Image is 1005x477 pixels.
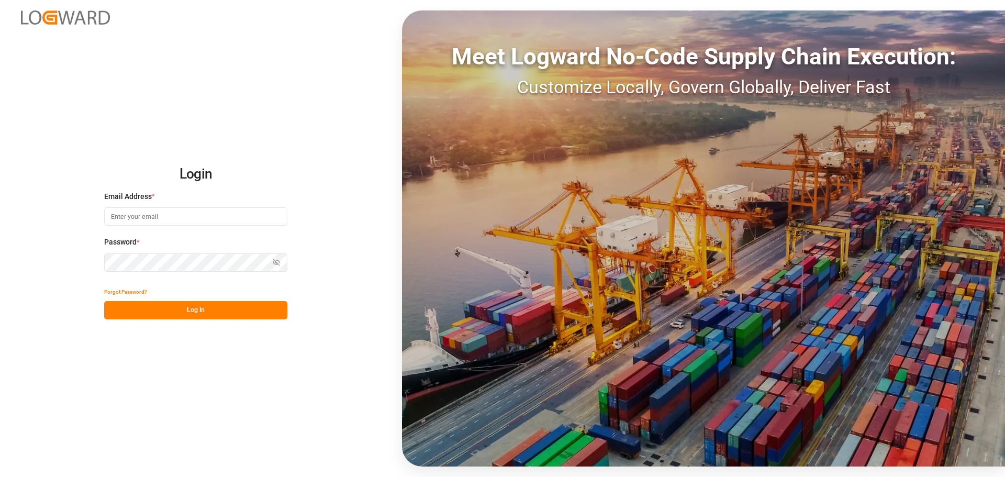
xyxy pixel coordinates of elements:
[104,283,147,301] button: Forgot Password?
[104,237,137,248] span: Password
[104,207,287,226] input: Enter your email
[402,74,1005,101] div: Customize Locally, Govern Globally, Deliver Fast
[104,301,287,319] button: Log In
[104,158,287,191] h2: Login
[21,10,110,25] img: Logward_new_orange.png
[104,191,152,202] span: Email Address
[402,39,1005,74] div: Meet Logward No-Code Supply Chain Execution:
